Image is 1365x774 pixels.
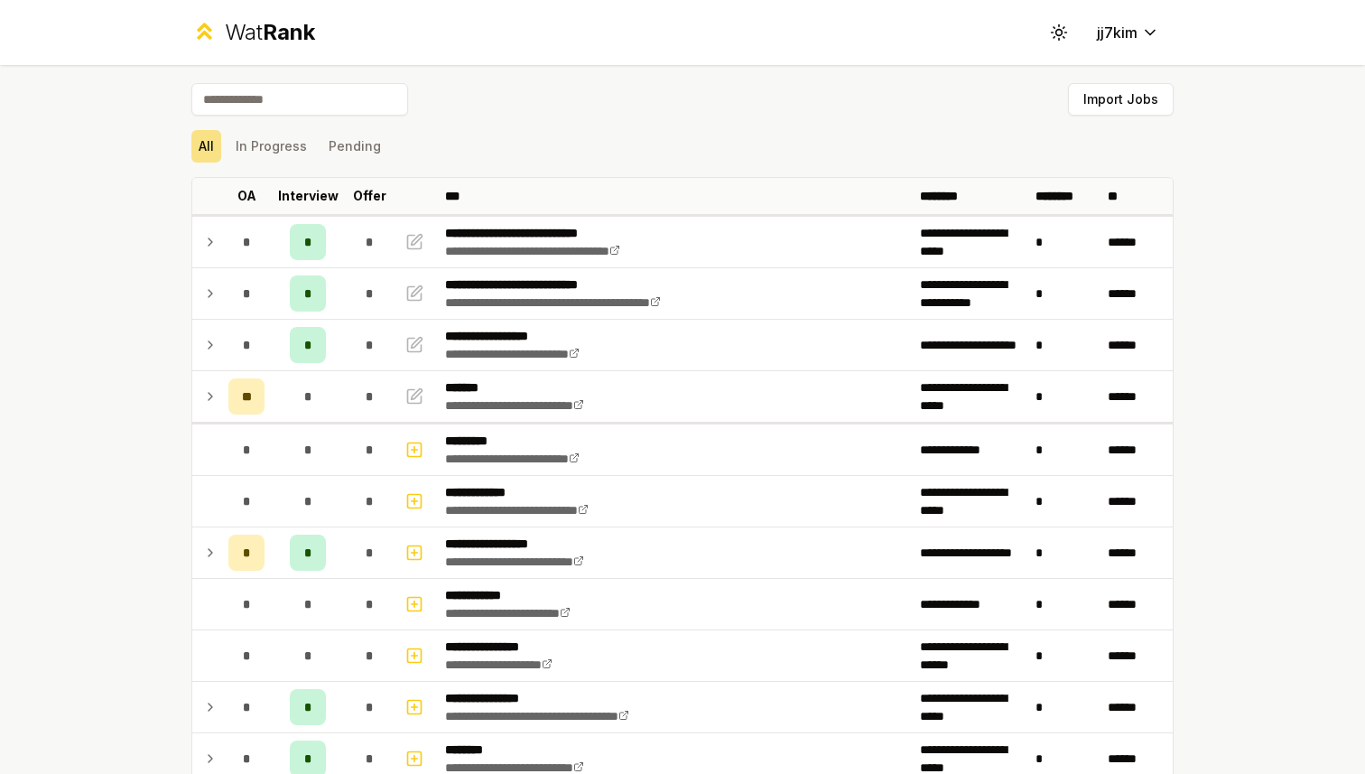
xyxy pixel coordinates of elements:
[225,18,315,47] div: Wat
[191,18,315,47] a: WatRank
[191,130,221,163] button: All
[263,19,315,45] span: Rank
[228,130,314,163] button: In Progress
[1097,22,1137,43] span: jj7kim
[353,187,386,205] p: Offer
[1068,83,1174,116] button: Import Jobs
[1082,16,1174,49] button: jj7kim
[278,187,339,205] p: Interview
[237,187,256,205] p: OA
[321,130,388,163] button: Pending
